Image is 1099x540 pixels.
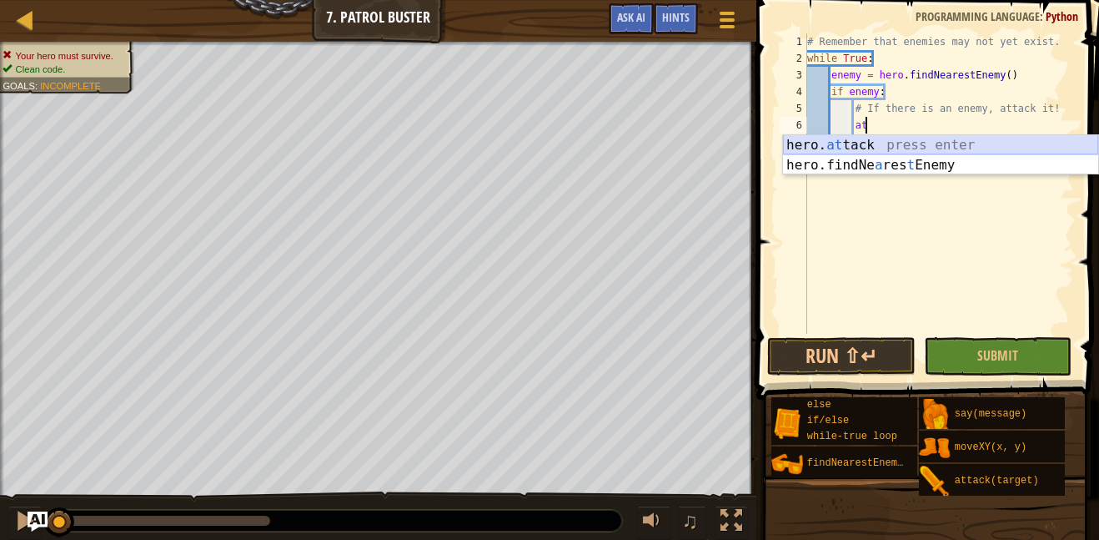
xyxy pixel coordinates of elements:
[780,150,807,167] div: 8
[40,80,101,91] span: Incomplete
[919,432,951,464] img: portrait.png
[780,33,807,50] div: 1
[780,100,807,117] div: 5
[35,80,40,91] span: :
[706,3,748,43] button: Show game menu
[679,506,707,540] button: ♫
[780,117,807,134] div: 6
[1040,8,1046,24] span: :
[1046,8,1078,24] span: Python
[780,50,807,67] div: 2
[28,512,48,532] button: Ask AI
[662,9,690,25] span: Hints
[16,63,66,74] span: Clean code.
[617,9,645,25] span: Ask AI
[609,3,654,34] button: Ask AI
[807,431,897,442] span: while-true loop
[3,63,124,76] li: Clean code.
[3,80,35,91] span: Goals
[3,49,124,63] li: Your hero must survive.
[771,407,803,439] img: portrait.png
[8,506,42,540] button: Ctrl + P: Pause
[919,466,951,497] img: portrait.png
[916,8,1040,24] span: Programming language
[955,475,1039,487] span: attack(target)
[924,337,1072,376] button: Submit
[682,508,699,533] span: ♫
[780,134,807,150] div: 7
[780,83,807,100] div: 4
[977,346,1018,365] span: Submit
[771,448,803,480] img: portrait.png
[807,399,831,411] span: else
[715,506,748,540] button: Toggle fullscreen
[955,408,1026,420] span: say(message)
[767,337,916,376] button: Run ⇧↵
[919,399,951,431] img: portrait.png
[955,442,1026,453] span: moveXY(x, y)
[780,67,807,83] div: 3
[807,415,849,426] span: if/else
[807,457,916,469] span: findNearestEnemy()
[637,506,670,540] button: Adjust volume
[16,50,113,61] span: Your hero must survive.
